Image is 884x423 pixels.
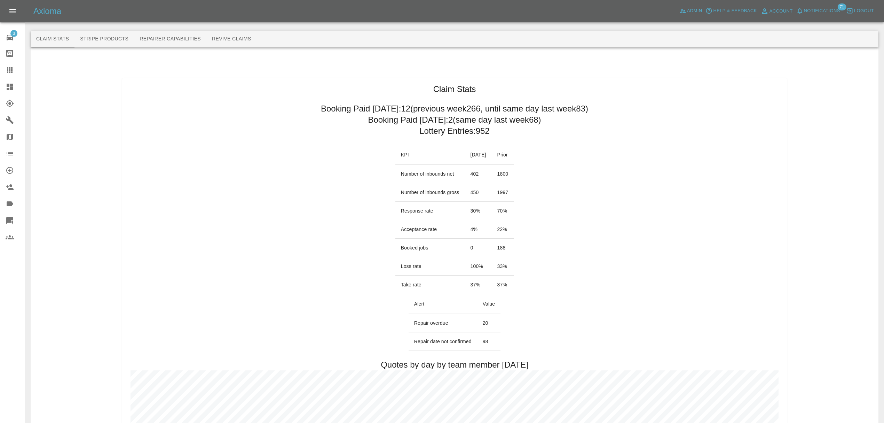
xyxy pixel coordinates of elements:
[804,7,840,15] span: Notifications
[704,6,758,16] button: Help & Feedback
[465,165,492,183] td: 402
[395,202,465,220] td: Response rate
[4,3,21,20] button: Open drawer
[837,3,846,10] span: 71
[33,6,61,17] h5: Axioma
[465,276,492,294] td: 37 %
[381,359,528,370] h2: Quotes by day by team member [DATE]
[395,257,465,276] td: Loss rate
[395,145,465,165] th: KPI
[492,202,514,220] td: 70 %
[769,7,793,15] span: Account
[134,31,206,47] button: Repairer Capabilities
[433,84,476,95] h1: Claim Stats
[465,257,492,276] td: 100 %
[492,239,514,257] td: 188
[477,294,501,314] th: Value
[465,183,492,202] td: 450
[465,145,492,165] th: [DATE]
[492,257,514,276] td: 33 %
[321,103,588,114] h2: Booking Paid [DATE]: 12 (previous week 266 , until same day last week 83 )
[395,239,465,257] td: Booked jobs
[687,7,702,15] span: Admin
[465,220,492,239] td: 4 %
[492,145,514,165] th: Prior
[713,7,757,15] span: Help & Feedback
[10,30,17,37] span: 3
[74,31,134,47] button: Stripe Products
[678,6,704,16] a: Admin
[409,332,477,351] td: Repair date not confirmed
[795,6,842,16] button: Notifications
[492,165,514,183] td: 1800
[465,202,492,220] td: 30 %
[477,314,501,332] td: 20
[492,183,514,202] td: 1997
[395,183,465,202] td: Number of inbounds gross
[395,220,465,239] td: Acceptance rate
[465,239,492,257] td: 0
[845,6,876,16] button: Logout
[368,114,541,125] h2: Booking Paid [DATE]: 2 (same day last week 68 )
[409,294,477,314] th: Alert
[419,125,489,137] h2: Lottery Entries: 952
[759,6,795,17] a: Account
[395,165,465,183] td: Number of inbounds net
[31,31,74,47] button: Claim Stats
[492,220,514,239] td: 22 %
[854,7,874,15] span: Logout
[477,332,501,351] td: 98
[395,276,465,294] td: Take rate
[409,314,477,332] td: Repair overdue
[206,31,257,47] button: Revive Claims
[492,276,514,294] td: 37 %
